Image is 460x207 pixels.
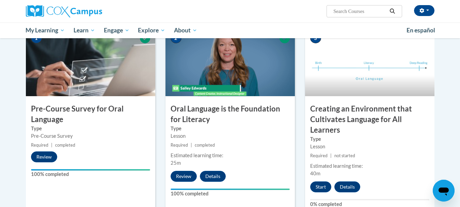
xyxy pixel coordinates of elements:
[26,28,155,96] img: Course Image
[171,189,290,190] div: Your progress
[171,171,197,182] button: Review
[334,181,360,192] button: Details
[26,104,155,125] h3: Pre-Course Survey for Oral Language
[171,190,290,197] label: 100% completed
[165,104,295,125] h3: Oral Language is the Foundation for Literacy
[433,180,455,202] iframe: Button to launch messaging window
[310,143,429,150] div: Lesson
[310,181,331,192] button: Start
[200,171,226,182] button: Details
[310,135,429,143] label: Type
[55,143,75,148] span: completed
[133,23,170,38] a: Explore
[333,7,387,15] input: Search Courses
[16,23,445,38] div: Main menu
[414,5,434,16] button: Account Settings
[310,33,321,43] span: 3
[305,104,434,135] h3: Creating an Environment that Cultivates Language for All Learners
[99,23,134,38] a: Engage
[195,143,215,148] span: completed
[170,23,202,38] a: About
[51,143,52,148] span: |
[402,23,440,38] a: En español
[334,153,355,158] span: not started
[138,26,165,34] span: Explore
[31,33,42,43] span: 1
[69,23,99,38] a: Learn
[165,28,295,96] img: Course Image
[26,26,65,34] span: My Learning
[191,143,192,148] span: |
[407,27,435,34] span: En español
[31,132,150,140] div: Pre-Course Survey
[31,143,48,148] span: Required
[26,5,102,17] img: Cox Campus
[171,33,181,43] span: 2
[330,153,332,158] span: |
[21,23,69,38] a: My Learning
[31,151,57,162] button: Review
[74,26,95,34] span: Learn
[387,7,397,15] button: Search
[171,132,290,140] div: Lesson
[31,171,150,178] label: 100% completed
[104,26,129,34] span: Engage
[171,160,181,166] span: 25m
[310,171,320,176] span: 40m
[26,5,155,17] a: Cox Campus
[310,162,429,170] div: Estimated learning time:
[310,153,328,158] span: Required
[171,152,290,159] div: Estimated learning time:
[171,143,188,148] span: Required
[31,169,150,171] div: Your progress
[171,125,290,132] label: Type
[31,125,150,132] label: Type
[174,26,197,34] span: About
[305,28,434,96] img: Course Image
